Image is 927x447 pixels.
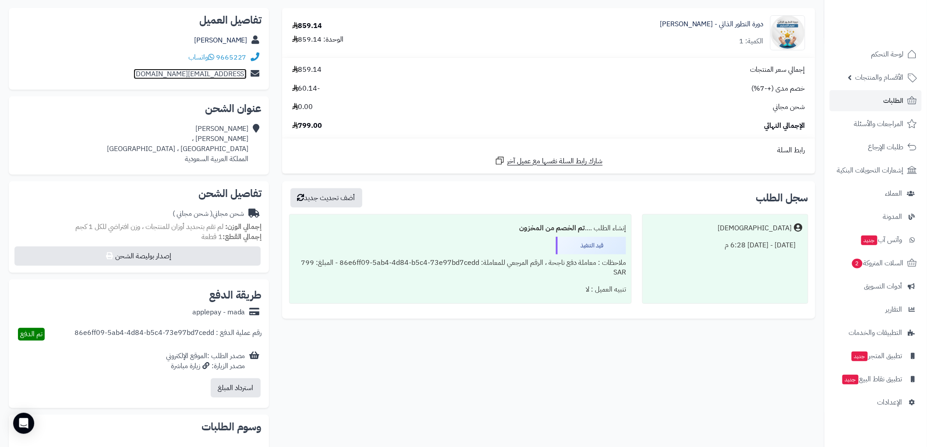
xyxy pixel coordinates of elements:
div: رقم عملية الدفع : 86e6ff09-5ab4-4d84-b5c4-73e97bd7cedd [74,328,262,341]
strong: إجمالي الوزن: [225,222,262,232]
strong: إجمالي القطع: [223,232,262,242]
div: الكمية: 1 [739,36,764,46]
div: إنشاء الطلب .... [295,220,626,237]
span: 799.00 [292,121,322,131]
div: مصدر الزيارة: زيارة مباشرة [166,361,245,371]
a: تطبيق المتجرجديد [830,345,922,366]
span: إجمالي سعر المنتجات [750,65,805,75]
small: 1 قطعة [202,232,262,242]
span: أدوات التسويق [864,280,902,292]
a: شارك رابط السلة نفسها مع عميل آخر [495,155,603,166]
b: تم الخصم من المخزون [519,223,585,233]
span: شارك رابط السلة نفسها مع عميل آخر [507,156,603,166]
button: أضف تحديث جديد [290,188,362,208]
a: أدوات التسويق [830,276,922,297]
div: 859.14 [292,21,322,31]
h2: تفاصيل العميل [16,15,262,25]
span: 2 [852,259,863,268]
a: وآتس آبجديد [830,229,922,250]
a: السلات المتروكة2 [830,253,922,274]
span: التقارير [886,303,902,316]
span: الإعدادات [877,396,902,408]
a: المراجعات والأسئلة [830,113,922,134]
div: ملاحظات : معاملة دفع ناجحة ، الرقم المرجعي للمعاملة: 86e6ff09-5ab4-4d84-b5c4-73e97bd7cedd - المبل... [295,254,626,282]
a: الإعدادات [830,392,922,413]
div: [PERSON_NAME] [PERSON_NAME] ، [GEOGRAPHIC_DATA] ، [GEOGRAPHIC_DATA] المملكة العربية السعودية [107,124,249,164]
div: applepay - mada [192,307,245,317]
span: العملاء [885,187,902,200]
span: تم الدفع [20,329,42,339]
button: استرداد المبلغ [211,378,261,398]
span: الأقسام والمنتجات [856,71,904,84]
span: جديد [852,352,868,361]
a: [EMAIL_ADDRESS][DOMAIN_NAME] [134,69,247,79]
div: تنبيه العميل : لا [295,281,626,298]
h2: عنوان الشحن [16,103,262,114]
span: تطبيق المتجر [851,350,902,362]
span: جديد [842,375,859,384]
span: لوحة التحكم [871,48,904,60]
div: مصدر الطلب :الموقع الإلكتروني [166,351,245,371]
span: طلبات الإرجاع [868,141,904,153]
div: Open Intercom Messenger [13,413,34,434]
div: الوحدة: 859.14 [292,35,344,45]
span: المدونة [883,211,902,223]
span: السلات المتروكة [851,257,904,269]
h2: طريقة الدفع [209,290,262,300]
a: واتساب [188,52,214,63]
a: التقارير [830,299,922,320]
a: طلبات الإرجاع [830,137,922,158]
div: رابط السلة [286,145,812,155]
span: 859.14 [292,65,322,75]
span: لم تقم بتحديد أوزان للمنتجات ، وزن افتراضي للكل 1 كجم [75,222,223,232]
span: جديد [861,236,877,245]
a: لوحة التحكم [830,44,922,65]
span: وآتس آب [860,234,902,246]
h2: تفاصيل الشحن [16,188,262,199]
h2: وسوم الطلبات [16,422,262,432]
span: تطبيق نقاط البيع [842,373,902,385]
button: إصدار بوليصة الشحن [14,246,261,266]
div: قيد التنفيذ [556,237,626,254]
div: شحن مجاني [173,209,244,219]
img: 1759248466-%D9%86%D8%B9%D9%8A%D9%85%20%D8%A7%D9%84%D8%AA%D8%B3%D9%84%D9%8A%D9%85(1)-90x90.png [771,15,805,50]
a: إشعارات التحويلات البنكية [830,160,922,181]
a: دورة التطور الذاتي - [PERSON_NAME] [660,19,764,29]
span: التطبيقات والخدمات [849,327,902,339]
span: -60.14 [292,84,320,94]
a: العملاء [830,183,922,204]
a: التطبيقات والخدمات [830,322,922,343]
span: الإجمالي النهائي [764,121,805,131]
span: الطلبات [884,95,904,107]
span: ( شحن مجاني ) [173,208,212,219]
span: 0.00 [292,102,313,112]
span: خصم مدى (+-7%) [752,84,805,94]
div: [DEMOGRAPHIC_DATA] [718,223,792,233]
span: شحن مجاني [773,102,805,112]
span: المراجعات والأسئلة [854,118,904,130]
a: 9665227 [216,52,247,63]
h3: سجل الطلب [756,193,808,203]
a: الطلبات [830,90,922,111]
div: [DATE] - [DATE] 6:28 م [648,237,803,254]
img: logo-2.png [867,7,919,25]
a: المدونة [830,206,922,227]
a: [PERSON_NAME] [194,35,248,46]
span: إشعارات التحويلات البنكية [837,164,904,176]
a: تطبيق نقاط البيعجديد [830,369,922,390]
